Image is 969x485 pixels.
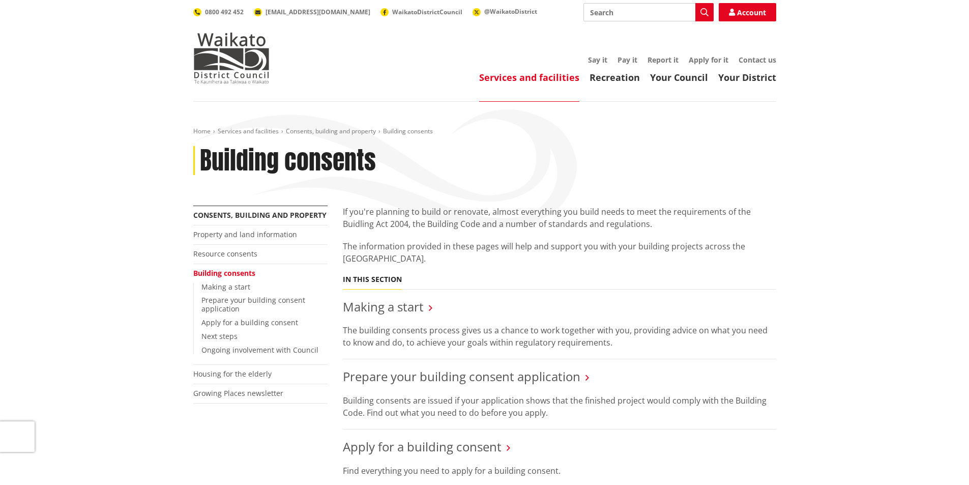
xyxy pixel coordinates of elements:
p: The information provided in these pages will help and support you with your building projects acr... [343,240,776,265]
nav: breadcrumb [193,127,776,136]
span: WaikatoDistrictCouncil [392,8,462,16]
a: WaikatoDistrictCouncil [380,8,462,16]
p: The building consents process gives us a chance to work together with you, providing advice on wh... [343,324,776,349]
a: Say it [588,55,607,65]
p: If you're planning to build or renovate, almost everything you build needs to meet the requiremen... [343,206,776,230]
a: Making a start [201,282,250,292]
a: 0800 492 452 [193,8,244,16]
a: Prepare your building consent application [343,368,580,385]
a: Prepare your building consent application [201,295,305,313]
a: Building consents [193,268,255,278]
a: Apply for a building consent [343,438,502,455]
a: Resource consents [193,249,257,259]
a: [EMAIL_ADDRESS][DOMAIN_NAME] [254,8,370,16]
a: Housing for the elderly [193,369,272,379]
a: Home [193,127,211,135]
h1: Building consents [200,146,376,176]
a: Services and facilities [218,127,279,135]
a: @WaikatoDistrict [473,7,537,16]
span: 0800 492 452 [205,8,244,16]
a: Consents, building and property [286,127,376,135]
input: Search input [583,3,714,21]
a: Account [719,3,776,21]
a: Consents, building and property [193,210,327,220]
a: Pay it [618,55,637,65]
a: Ongoing involvement with Council [201,345,318,355]
a: Your Council [650,71,708,83]
span: Building consents [383,127,433,135]
a: Growing Places newsletter [193,388,283,398]
p: Find everything you need to apply for a building consent. [343,465,776,477]
p: Building consents are issued if your application shows that the finished project would comply wit... [343,394,776,419]
a: Apply for a building consent [201,318,298,327]
a: Making a start [343,298,424,315]
a: Report it [648,55,679,65]
h5: In this section [343,275,402,284]
span: @WaikatoDistrict [484,7,537,16]
a: Contact us [739,55,776,65]
a: Apply for it [689,55,728,65]
a: Next steps [201,331,238,341]
a: Your District [718,71,776,83]
a: Recreation [590,71,640,83]
span: [EMAIL_ADDRESS][DOMAIN_NAME] [266,8,370,16]
a: Services and facilities [479,71,579,83]
img: Waikato District Council - Te Kaunihera aa Takiwaa o Waikato [193,33,270,83]
a: Property and land information [193,230,297,239]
